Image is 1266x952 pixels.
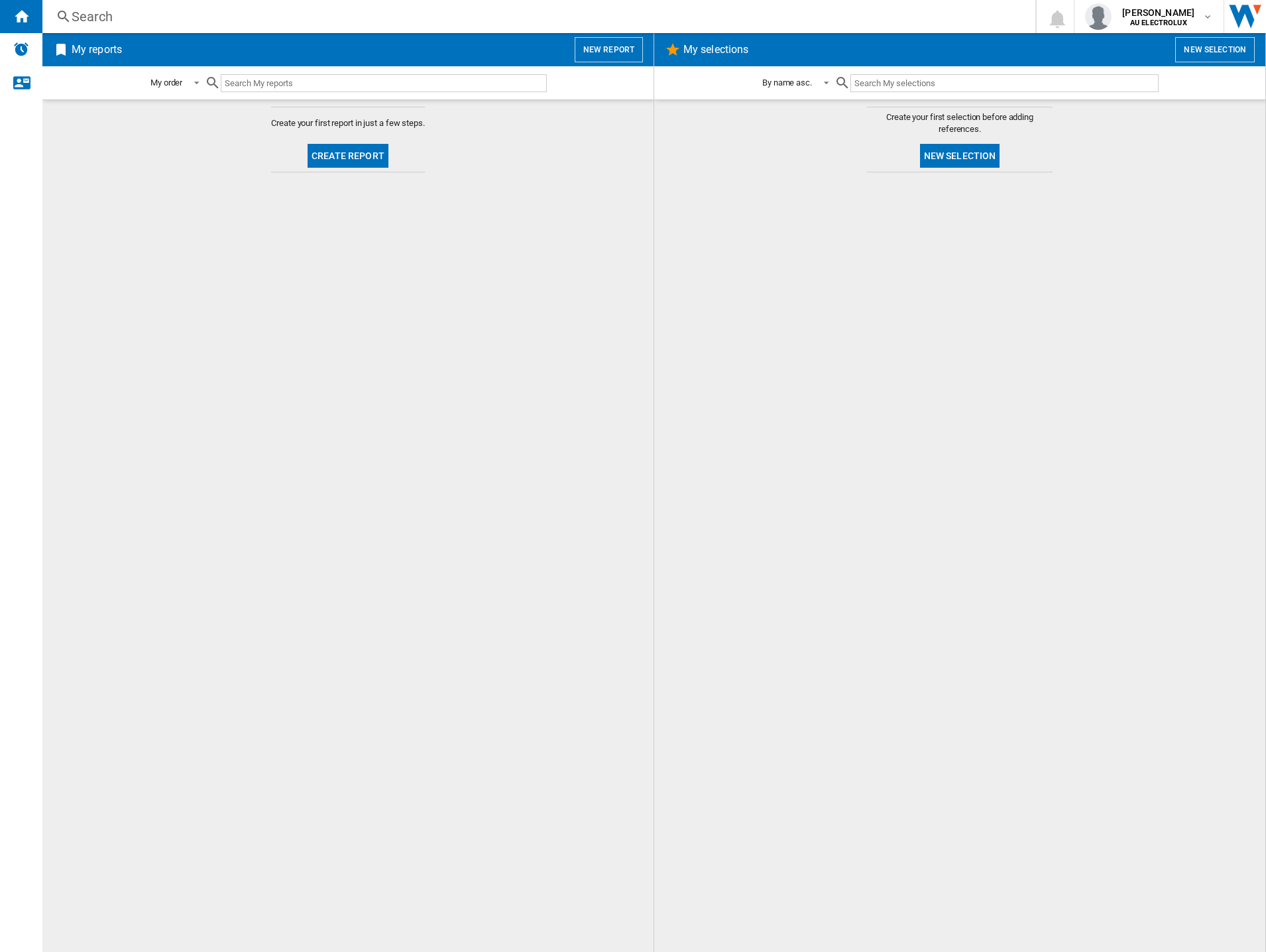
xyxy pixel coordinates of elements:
[762,78,812,88] div: By name asc.
[69,37,125,62] h2: My reports
[13,41,29,57] img: alerts-logo.svg
[575,37,643,62] button: New report
[850,74,1159,92] input: Search My selections
[681,37,751,62] h2: My selections
[308,144,388,168] button: Create report
[150,78,182,88] div: My order
[72,7,1001,26] div: Search
[271,117,425,129] span: Create your first report in just a few steps.
[867,111,1053,135] span: Create your first selection before adding references.
[1175,37,1255,62] button: New selection
[1122,6,1194,19] span: [PERSON_NAME]
[221,74,547,92] input: Search My reports
[1130,19,1187,27] b: AU ELECTROLUX
[920,144,1000,168] button: New selection
[1085,3,1112,30] img: profile.jpg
